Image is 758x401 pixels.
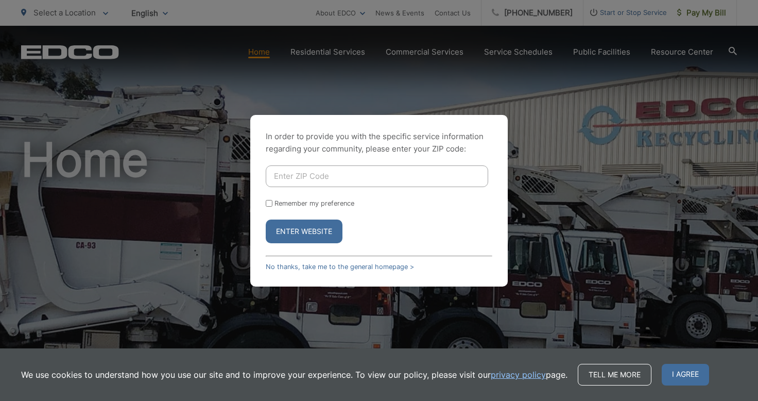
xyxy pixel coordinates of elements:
a: No thanks, take me to the general homepage > [266,263,414,271]
a: Tell me more [578,364,651,386]
input: Enter ZIP Code [266,165,488,187]
label: Remember my preference [274,199,354,207]
a: privacy policy [491,369,546,381]
p: We use cookies to understand how you use our site and to improve your experience. To view our pol... [21,369,567,381]
button: Enter Website [266,220,342,243]
p: In order to provide you with the specific service information regarding your community, please en... [266,130,492,155]
span: I agree [662,364,709,386]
